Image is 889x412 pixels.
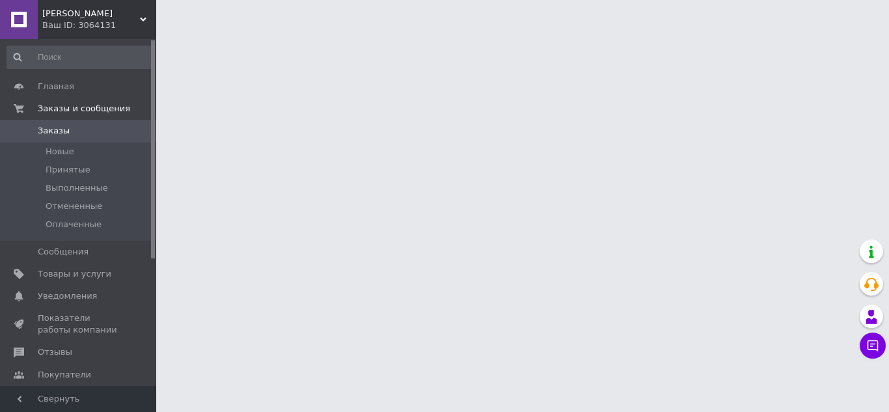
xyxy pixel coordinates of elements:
span: Уведомления [38,290,97,302]
span: Новые [46,146,74,158]
input: Поиск [7,46,154,69]
span: Заказы [38,125,70,137]
span: Оплаченные [46,219,102,230]
span: Товары и услуги [38,268,111,280]
span: Принятые [46,164,90,176]
span: Покупатели [38,369,91,381]
span: Отмененные [46,200,102,212]
span: Заказы и сообщения [38,103,130,115]
div: Ваш ID: 3064131 [42,20,156,31]
span: Главная [38,81,74,92]
span: Показатели работы компании [38,312,120,336]
span: ЭРА УЮТА [42,8,140,20]
span: Выполненные [46,182,108,194]
button: Чат с покупателем [860,333,886,359]
span: Сообщения [38,246,89,258]
span: Отзывы [38,346,72,358]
